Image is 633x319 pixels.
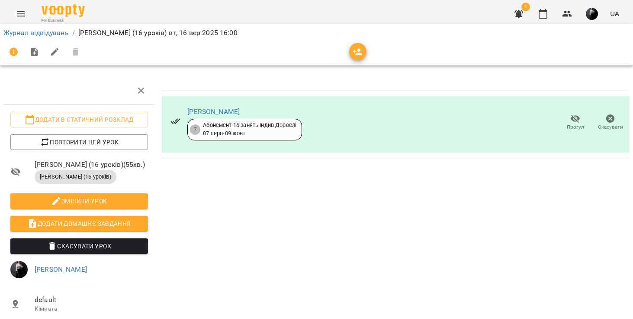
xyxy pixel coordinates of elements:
nav: breadcrumb [3,28,630,38]
button: Скасувати Урок [10,238,148,254]
span: Змінити урок [17,196,141,206]
button: Змінити урок [10,193,148,209]
button: Повторити цей урок [10,134,148,150]
span: For Business [42,18,85,23]
span: Повторити цей урок [17,137,141,147]
button: Додати домашнє завдання [10,216,148,231]
p: Кімната [35,305,148,313]
div: 7 [190,124,200,135]
div: Абонемент 16 занять Індив Дорослі 07 серп - 09 жовт [203,121,296,137]
button: Скасувати [593,111,628,135]
button: Прогул [558,111,593,135]
span: [PERSON_NAME] (16 уроків) [35,173,116,181]
img: Voopty Logo [42,4,85,17]
a: [PERSON_NAME] [187,107,240,116]
span: Прогул [567,124,584,131]
span: Скасувати [598,124,623,131]
span: [PERSON_NAME] (16 уроків) ( 55 хв. ) [35,159,148,170]
span: Скасувати Урок [17,241,141,251]
span: default [35,295,148,305]
a: [PERSON_NAME] [35,265,87,273]
span: UA [610,9,619,18]
img: 221398f9b76cea843ea066afa9f58774.jpeg [586,8,598,20]
button: UA [607,6,623,22]
button: Menu [10,3,31,24]
img: 221398f9b76cea843ea066afa9f58774.jpeg [10,261,28,278]
span: Додати в статичний розклад [17,114,141,125]
button: Додати в статичний розклад [10,112,148,127]
li: / [72,28,75,38]
a: Журнал відвідувань [3,29,69,37]
span: Додати домашнє завдання [17,218,141,229]
p: [PERSON_NAME] (16 уроків) вт, 16 вер 2025 16:00 [78,28,238,38]
span: 1 [521,3,530,11]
